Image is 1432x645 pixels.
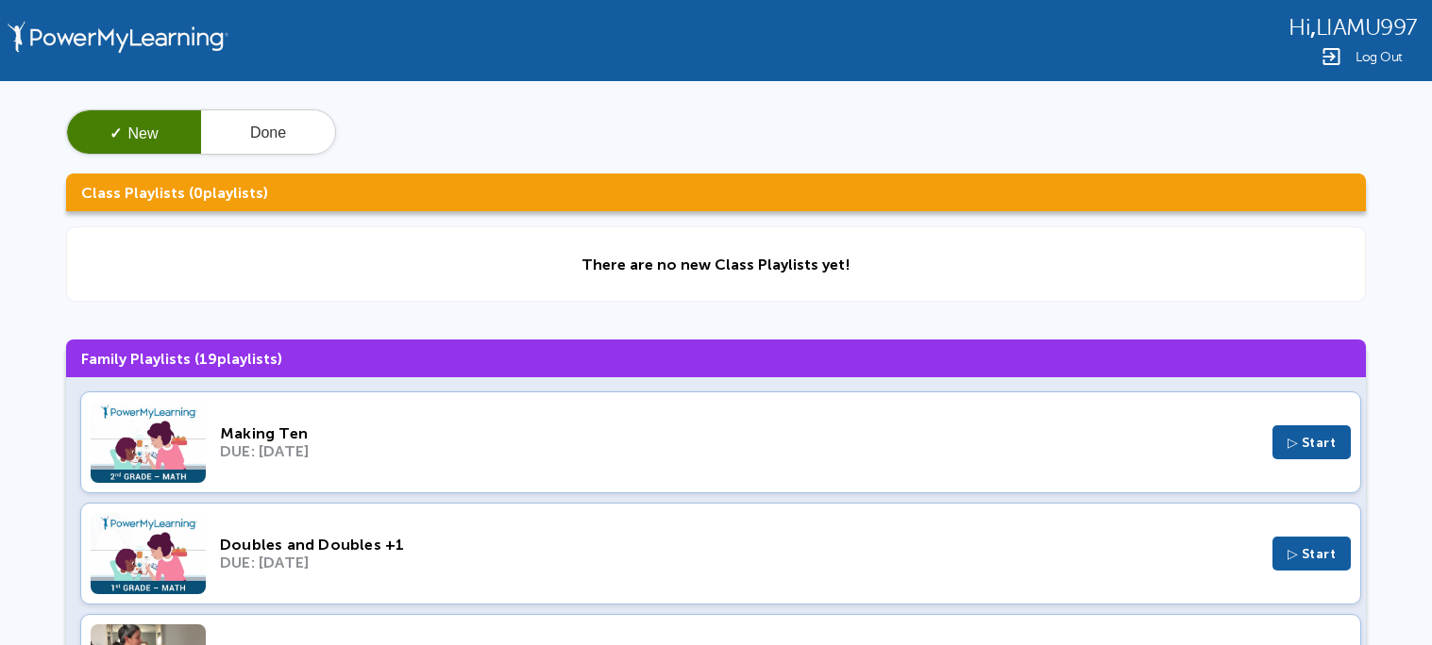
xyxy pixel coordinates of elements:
[1272,537,1352,571] button: ▷ Start
[1289,13,1417,41] div: ,
[194,184,203,202] span: 0
[66,174,1366,211] h3: Class Playlists ( playlists)
[1289,15,1310,41] span: Hi
[220,442,1258,460] div: DUE: [DATE]
[1316,15,1417,41] span: LIAMU997
[91,402,206,483] img: Thumbnail
[1320,45,1342,68] img: Logout Icon
[201,110,335,156] button: Done
[220,554,1258,571] div: DUE: [DATE]
[581,256,851,273] div: There are no new Class Playlists yet!
[66,339,1366,377] h3: Family Playlists ( playlists)
[1356,50,1403,64] span: Log Out
[67,110,201,156] button: ✓New
[1288,435,1337,451] span: ▷ Start
[91,513,206,594] img: Thumbnail
[1288,546,1337,562] span: ▷ Start
[110,125,122,141] span: ✓
[199,350,217,368] span: 19
[1272,425,1352,459] button: ▷ Start
[220,424,1258,442] div: Making Ten
[220,536,1258,554] div: Doubles and Doubles +1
